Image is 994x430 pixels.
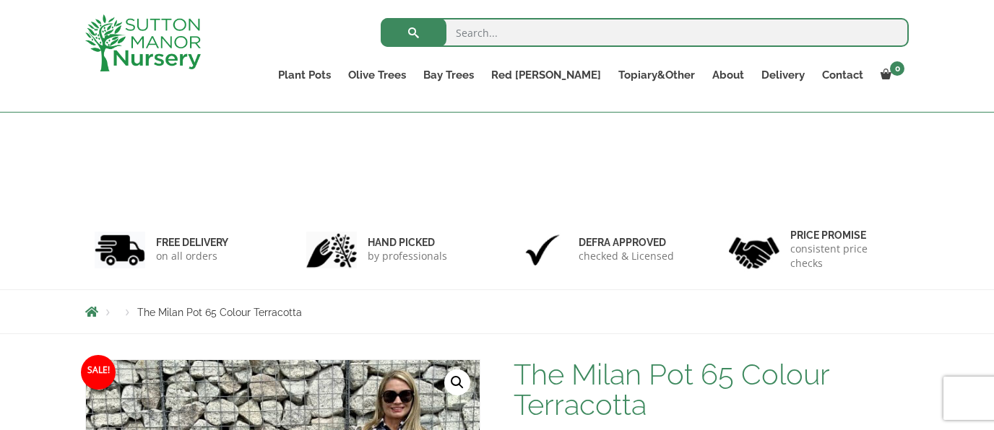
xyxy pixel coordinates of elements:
span: Sale! [81,355,116,390]
a: Bay Trees [415,65,483,85]
p: by professionals [368,249,447,263]
a: Contact [813,65,872,85]
img: 3.jpg [517,232,568,268]
img: 1.jpg [95,232,145,268]
input: Search... [381,18,909,47]
a: Delivery [753,65,813,85]
nav: Breadcrumbs [85,306,909,317]
span: 0 [890,61,904,76]
h6: hand picked [368,236,447,249]
img: 2.jpg [306,232,357,268]
h6: Defra approved [579,236,674,249]
a: Olive Trees [340,65,415,85]
span: The Milan Pot 65 Colour Terracotta [137,307,302,318]
a: Plant Pots [269,65,340,85]
a: Red [PERSON_NAME] [483,65,610,85]
p: checked & Licensed [579,249,674,263]
a: Topiary&Other [610,65,704,85]
p: on all orders [156,249,228,263]
h6: FREE DELIVERY [156,236,228,249]
a: About [704,65,753,85]
p: consistent price checks [790,242,900,271]
img: logo [85,14,201,71]
h1: The Milan Pot 65 Colour Terracotta [514,359,909,420]
img: 4.jpg [729,228,779,272]
a: View full-screen image gallery [444,369,470,395]
a: 0 [872,65,909,85]
h6: Price promise [790,229,900,242]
